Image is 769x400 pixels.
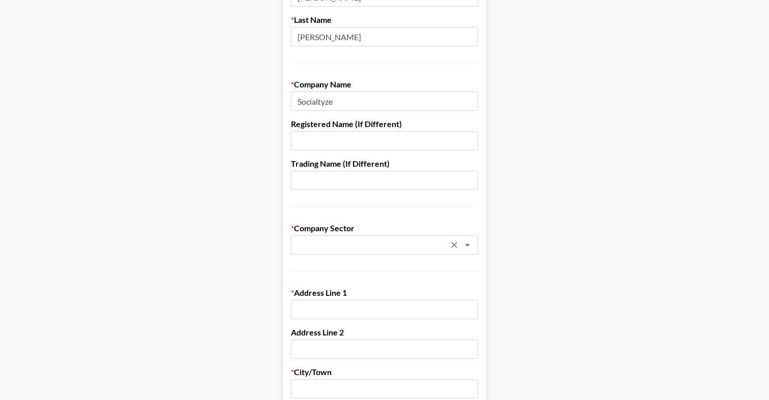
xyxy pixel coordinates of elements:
[447,238,461,252] button: Clear
[291,79,478,89] label: Company Name
[291,367,478,377] label: City/Town
[291,288,478,298] label: Address Line 1
[291,119,478,129] label: Registered Name (If Different)
[291,327,478,337] label: Address Line 2
[291,159,478,169] label: Trading Name (If Different)
[460,238,475,252] button: Open
[291,223,478,233] label: Company Sector
[291,15,478,25] label: Last Name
